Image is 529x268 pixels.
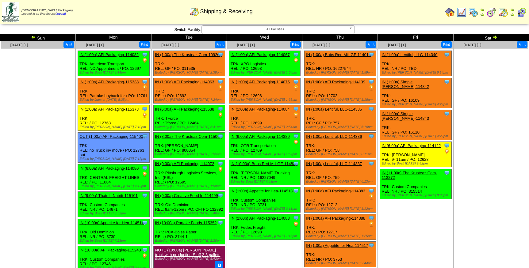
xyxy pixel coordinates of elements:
div: Edited by [PERSON_NAME] [DATE] 6:14pm [381,71,451,74]
span: Logged in as Warehouse [21,9,73,16]
button: Print [63,41,74,48]
div: TRK: REL: / PO: 12702 [305,78,376,104]
img: PO [368,194,374,200]
a: IN (10:00a) Bobs Red Mill GF-114839 [231,161,297,166]
div: TRK: Custom Companies REL: NR / PO: 14671 [78,192,150,217]
img: Tooltip [293,133,299,139]
div: TRK: XPO Logistics REL: / PO: 12693 [229,51,301,76]
div: Edited by [PERSON_NAME] [DATE] 2:38pm [155,71,225,74]
img: arrowleft.gif [31,35,36,40]
a: IN (1:00p) Appetite for Hea-114513 [231,189,293,193]
td: Thu [302,34,378,41]
div: TRK: Pittsburgh Logistics Services, Inc. (PSL) REL: / PO: 12695 [153,160,225,190]
img: Tooltip [293,215,299,221]
div: Edited by [PERSON_NAME] [DATE] 1:25am [306,234,376,238]
img: PO [293,58,299,64]
img: PO [217,85,224,91]
img: arrowleft.gif [480,7,485,12]
img: zoroco-logo-small.webp [2,2,19,22]
img: PO [293,139,299,145]
img: arrowright.gif [493,35,497,40]
img: Tooltip [444,51,450,58]
a: IN (1:00a) Simple [PERSON_NAME]-114843 [381,111,429,121]
img: Tooltip [142,51,148,58]
div: Edited by [PERSON_NAME] [DATE] 5:41pm [155,125,225,129]
div: Edited by [PERSON_NAME] [DATE] 7:10pm [79,125,149,129]
div: TRK: PCA-Boise Paper REL: / PO: 3744-1 [153,219,225,244]
div: TRK: [PERSON_NAME] REL: 9- 11am / PO: 12628 [380,142,452,167]
span: [DATE] [+] [312,43,330,47]
span: [DATE] [+] [10,43,28,47]
img: Tooltip [142,106,148,112]
a: OUT (1:00a) AFI Packaging-115400 [79,134,143,139]
img: PO [368,85,374,91]
img: Tooltip [142,79,148,85]
a: (logout) [56,12,66,16]
a: IN (11:00a) The Krusteaz Com-113272 [381,171,437,180]
a: IN (1:00a) AFI Packaging-114063 [155,80,214,84]
div: Edited by [PERSON_NAME] [DATE] 1:12am [306,207,376,211]
img: PO [142,85,148,91]
div: Edited by [PERSON_NAME] [DATE] 1:58pm [155,184,225,188]
div: Edited by [PERSON_NAME] [DATE] 7:24pm [155,98,225,102]
img: Tooltip [142,247,148,253]
div: Edited by Jdexter [DATE] 8:35pm [79,98,149,102]
img: calendarcustomer.gif [517,7,527,17]
div: TRK: REL: GF / PO: 758 [305,133,376,158]
div: TRK: REL: / PO: 12717 [305,214,376,240]
div: Edited by [PERSON_NAME] [DATE] 1:33am [231,98,301,102]
a: IN (1:00a) The Krusteaz Com-109263 [155,52,222,57]
div: TRK: Custom Companies REL: NR / PO: 3731 [229,187,301,213]
img: Tooltip [217,220,224,226]
img: Tooltip [142,165,148,171]
img: Tooltip [444,111,450,117]
a: IN (1:00a) AFI Packaging-114084 [231,107,290,111]
img: PO [142,112,148,118]
a: [DATE] [+] [161,43,179,47]
a: IN (1:00a) AFI Packaging-114067 [231,52,290,57]
img: Tooltip [444,142,450,149]
div: Edited by [PERSON_NAME] [DATE] 1:18am [306,98,376,102]
div: Edited by Bpali [DATE] 7:03pm [231,180,301,183]
img: Tooltip [217,160,224,167]
a: IN (1:00a) AFI Packaging-114139 [306,80,365,84]
a: [DATE] [+] [86,43,104,47]
a: IN (9:00a) AFI Packaging-114072 [155,161,214,166]
img: Tooltip [368,160,374,167]
div: TRK: OTR Transportation REL: / PO: 12709 [229,133,301,158]
div: TRK: REL: / PO: 12692 [153,78,225,104]
div: TRK: Custom Companies REL: NR / PO: 315514 [380,169,452,199]
img: Tooltip [217,106,224,112]
td: Wed [227,34,302,41]
div: TRK: [PERSON_NAME] Trucking REL: NR / PO: 16227049 [229,160,301,185]
img: Tooltip [368,188,374,194]
img: Tooltip [293,188,299,194]
img: Tooltip [293,106,299,112]
button: Print [139,41,150,48]
div: TRK: Fedex Freight REL: / PO: 12698 [229,214,301,240]
div: TRK: Old Dominion REL: NR / PO: 3730 [78,219,150,244]
img: Tooltip [217,133,224,139]
div: Edited by [PERSON_NAME] [DATE] 8:30pm [381,194,451,197]
img: Tooltip [217,51,224,58]
a: IN (1:00a) Bobs Red Mill GF-114019 [306,52,371,57]
img: Tooltip [142,220,148,226]
a: IN (6:00a) AFI Packaging-113538 [155,107,214,111]
a: NOTE (10:00a) [PERSON_NAME] truck with production Stuff,2-3 pallets [155,248,220,257]
div: Edited by [PERSON_NAME] [DATE] 3:11pm [231,207,301,211]
img: PO [293,112,299,118]
a: IN (6:00a) AFI Packaging-114122 [381,143,441,148]
td: Tue [151,34,227,41]
img: arrowleft.gif [510,7,515,12]
div: Edited by Bpali [DATE] 8:44pm [79,71,149,74]
img: PO [444,149,450,155]
img: calendarinout.gif [189,6,199,16]
div: Edited by [PERSON_NAME] [DATE] 7:13pm [79,157,149,161]
div: TRK: REL: NR / PO: 3753 [305,242,376,267]
a: [DATE] [+] [388,43,406,47]
div: Edited by [PERSON_NAME] [DATE] 1:52pm [231,153,301,156]
td: Fri [378,34,453,41]
span: [DEMOGRAPHIC_DATA] Packaging [21,9,73,12]
img: PO [217,112,224,118]
img: calendarinout.gif [498,7,508,17]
